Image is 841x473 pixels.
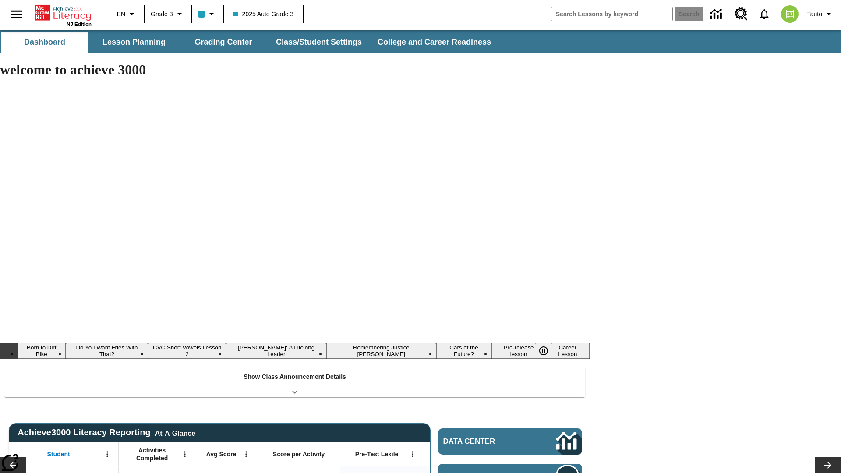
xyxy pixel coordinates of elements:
span: Avg Score [206,450,237,458]
span: Achieve3000 Literacy Reporting [18,427,195,438]
div: At-A-Glance [155,428,195,438]
button: Slide 2 Do You Want Fries With That? [66,343,148,359]
button: Open Menu [178,448,191,461]
button: Lesson carousel, Next [815,457,841,473]
button: Slide 5 Remembering Justice O'Connor [326,343,436,359]
button: Lesson Planning [90,32,178,53]
span: Grade 3 [151,10,173,19]
button: Slide 1 Born to Dirt Bike [18,343,66,359]
button: Slide 4 Dianne Feinstein: A Lifelong Leader [226,343,326,359]
button: Slide 6 Cars of the Future? [436,343,492,359]
span: Student [47,450,70,458]
img: avatar image [781,5,799,23]
button: Grading Center [180,32,267,53]
span: Tauto [807,10,822,19]
button: Open Menu [101,448,114,461]
button: Grade: Grade 3, Select a grade [147,6,188,22]
span: 2025 Auto Grade 3 [233,10,294,19]
button: Profile/Settings [804,6,837,22]
div: Home [35,3,92,27]
a: Notifications [753,3,776,25]
span: EN [117,10,125,19]
a: Home [35,4,92,21]
button: Open side menu [4,1,29,27]
a: Data Center [438,428,582,455]
button: Class/Student Settings [269,32,369,53]
div: Show Class Announcement Details [4,367,585,397]
button: Slide 3 CVC Short Vowels Lesson 2 [148,343,226,359]
span: NJ Edition [67,21,92,27]
span: Data Center [443,437,526,446]
button: Slide 7 Pre-release lesson [491,343,545,359]
span: Score per Activity [273,450,325,458]
a: Data Center [705,2,729,26]
p: Show Class Announcement Details [244,372,346,381]
button: Class color is light blue. Change class color [194,6,220,22]
button: Language: EN, Select a language [113,6,141,22]
button: Select a new avatar [776,3,804,25]
input: search field [551,7,672,21]
span: Pre-Test Lexile [355,450,399,458]
a: Resource Center, Will open in new tab [729,2,753,26]
button: Open Menu [240,448,253,461]
div: Pause [535,343,561,359]
button: Slide 8 Career Lesson [546,343,590,359]
button: Open Menu [406,448,419,461]
button: College and Career Readiness [371,32,498,53]
button: Pause [535,343,552,359]
button: Dashboard [1,32,88,53]
span: Activities Completed [123,446,181,462]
